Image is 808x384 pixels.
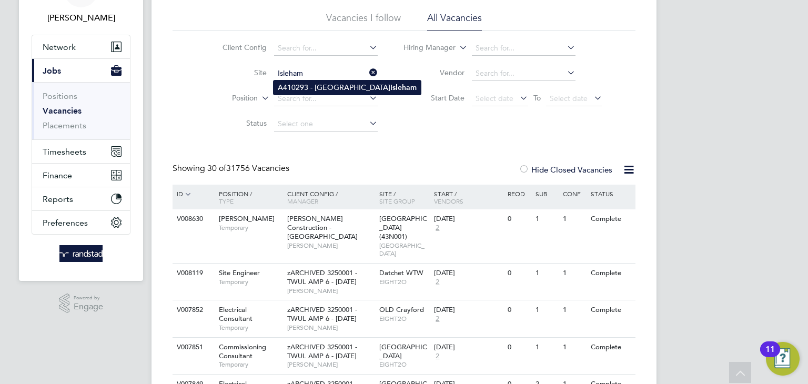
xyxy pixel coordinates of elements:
div: 1 [533,209,560,229]
span: Reports [43,194,73,204]
a: Vacancies [43,106,82,116]
div: [DATE] [434,343,502,352]
div: [DATE] [434,306,502,315]
input: Search for... [472,41,575,56]
li: Vacancies I follow [326,12,401,31]
span: zARCHIVED 3250001 - TWUL AMP 6 - [DATE] [287,268,357,286]
span: Datchet WTW [379,268,423,277]
span: 2 [434,352,441,361]
input: Search for... [472,66,575,81]
span: EIGHT2O [379,278,429,286]
span: Finance [43,170,72,180]
span: Type [219,197,234,205]
button: Timesheets [32,140,130,163]
span: Temporary [219,360,282,369]
span: Daniel Tisseyre [32,12,130,24]
img: randstad-logo-retina.png [59,245,103,262]
span: Temporary [219,224,282,232]
button: Reports [32,187,130,210]
b: Isleham [390,83,417,92]
span: Temporary [219,324,282,332]
div: [DATE] [434,269,502,278]
div: Complete [588,300,634,320]
span: Powered by [74,294,103,302]
input: Search for... [274,66,378,81]
span: 2 [434,224,441,233]
span: zARCHIVED 3250001 - TWUL AMP 6 - [DATE] [287,305,357,323]
span: EIGHT2O [379,360,429,369]
span: [GEOGRAPHIC_DATA] (43N001) [379,214,427,241]
span: Temporary [219,278,282,286]
div: 1 [560,264,588,283]
button: Network [32,35,130,58]
span: Network [43,42,76,52]
span: 2 [434,278,441,287]
div: Site / [377,185,432,210]
span: 30 of [207,163,226,174]
span: [GEOGRAPHIC_DATA] [379,342,427,360]
label: Site [206,68,267,77]
span: Site Group [379,197,415,205]
div: V007852 [174,300,211,320]
div: Conf [560,185,588,203]
span: Select date [550,94,588,103]
div: Complete [588,209,634,229]
span: To [530,91,544,105]
label: Hiring Manager [395,43,456,53]
span: Preferences [43,218,88,228]
a: Powered byEngage [59,294,104,314]
span: Site Engineer [219,268,260,277]
label: Start Date [404,93,464,103]
a: Placements [43,120,86,130]
div: 0 [505,209,532,229]
span: Timesheets [43,147,86,157]
div: 1 [533,338,560,357]
button: Jobs [32,59,130,82]
span: [PERSON_NAME] [287,360,374,369]
label: Status [206,118,267,128]
span: Jobs [43,66,61,76]
span: [PERSON_NAME] [287,287,374,295]
div: 1 [533,264,560,283]
div: V008119 [174,264,211,283]
div: 1 [560,300,588,320]
span: [GEOGRAPHIC_DATA] [379,241,429,258]
li: All Vacancies [427,12,482,31]
span: Select date [476,94,513,103]
div: [DATE] [434,215,502,224]
div: Position / [211,185,285,210]
button: Open Resource Center, 11 new notifications [766,342,800,376]
span: 2 [434,315,441,324]
span: 31756 Vacancies [207,163,289,174]
span: [PERSON_NAME] Construction - [GEOGRAPHIC_DATA] [287,214,358,241]
span: [PERSON_NAME] [219,214,275,223]
div: Jobs [32,82,130,139]
span: EIGHT2O [379,315,429,323]
div: Status [588,185,634,203]
label: Hide Closed Vacancies [519,165,612,175]
div: 0 [505,264,532,283]
div: Client Config / [285,185,377,210]
div: Sub [533,185,560,203]
label: Client Config [206,43,267,52]
div: 11 [765,349,775,363]
label: Position [197,93,258,104]
span: [PERSON_NAME] [287,324,374,332]
div: 1 [560,338,588,357]
input: Search for... [274,41,378,56]
input: Search for... [274,92,378,106]
span: zARCHIVED 3250001 - TWUL AMP 6 - [DATE] [287,342,357,360]
div: V007851 [174,338,211,357]
label: Vendor [404,68,464,77]
div: Complete [588,264,634,283]
div: Start / [431,185,505,210]
input: Select one [274,117,378,132]
div: Showing [173,163,291,174]
div: Reqd [505,185,532,203]
div: 1 [533,300,560,320]
span: Manager [287,197,318,205]
button: Finance [32,164,130,187]
li: A410293 - [GEOGRAPHIC_DATA] [274,80,421,95]
div: Complete [588,338,634,357]
span: OLD Crayford [379,305,424,314]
